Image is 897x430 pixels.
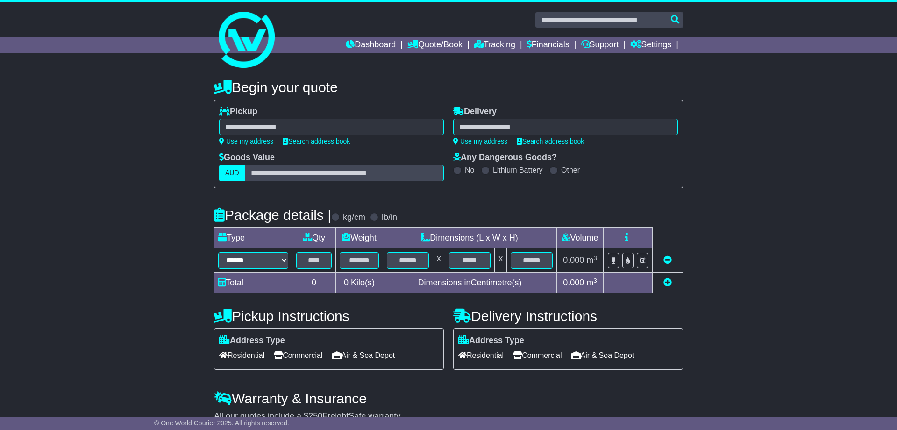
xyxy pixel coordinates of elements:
label: Other [561,166,580,175]
label: Lithium Battery [493,166,543,175]
label: Pickup [219,107,257,117]
td: Dimensions in Centimetre(s) [383,273,556,293]
label: kg/cm [343,212,365,223]
a: Remove this item [663,255,672,265]
td: Dimensions (L x W x H) [383,228,556,248]
h4: Delivery Instructions [453,308,683,324]
span: m [586,255,597,265]
sup: 3 [593,277,597,284]
span: Residential [458,348,504,363]
div: All our quotes include a $ FreightSafe warranty. [214,411,683,422]
h4: Begin your quote [214,80,683,95]
a: Add new item [663,278,672,287]
label: Address Type [219,335,285,346]
label: Any Dangerous Goods? [453,153,557,163]
a: Search address book [283,138,350,145]
td: Weight [336,228,383,248]
td: 0 [292,273,336,293]
h4: Package details | [214,207,331,223]
span: 0.000 [563,278,584,287]
span: 0 [344,278,349,287]
td: Total [214,273,292,293]
td: Volume [556,228,603,248]
a: Search address book [517,138,584,145]
a: Financials [527,37,570,53]
a: Quote/Book [407,37,463,53]
sup: 3 [593,255,597,262]
label: lb/in [382,212,397,223]
a: Use my address [219,138,273,145]
td: Qty [292,228,336,248]
span: Commercial [513,348,562,363]
a: Dashboard [346,37,396,53]
span: Commercial [274,348,322,363]
span: 0.000 [563,255,584,265]
h4: Warranty & Insurance [214,391,683,406]
span: m [586,278,597,287]
label: No [465,166,474,175]
td: x [433,248,445,273]
td: x [495,248,507,273]
span: Residential [219,348,264,363]
a: Use my address [453,138,507,145]
span: © One World Courier 2025. All rights reserved. [154,419,289,427]
label: Goods Value [219,153,275,163]
label: Address Type [458,335,524,346]
span: Air & Sea Depot [571,348,634,363]
a: Settings [630,37,671,53]
td: Type [214,228,292,248]
label: Delivery [453,107,497,117]
a: Tracking [474,37,515,53]
span: Air & Sea Depot [332,348,395,363]
a: Support [581,37,619,53]
span: 250 [308,411,322,421]
label: AUD [219,165,245,181]
h4: Pickup Instructions [214,308,444,324]
td: Kilo(s) [336,273,383,293]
